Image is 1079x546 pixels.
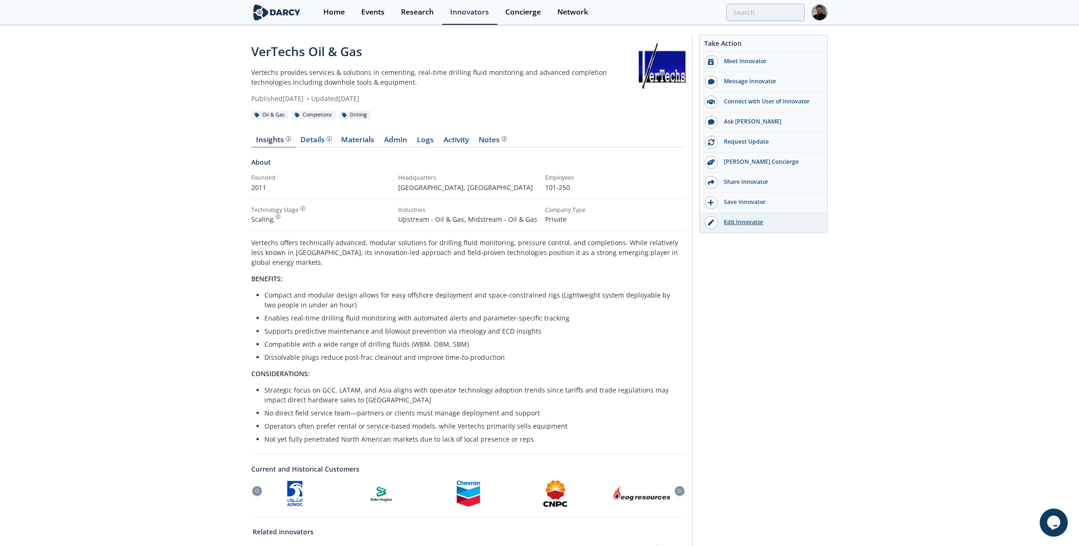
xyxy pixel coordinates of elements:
[251,67,639,87] p: Vertechs provides services & solutions in cementing, real-time drilling fluid monitoring and adva...
[301,136,332,144] div: Details
[251,369,310,378] strong: CONSIDERATIONS:
[700,213,827,233] a: Edit Innovator
[398,206,539,214] div: Industries
[557,8,588,16] div: Network
[718,77,823,86] div: Message Innovator
[457,480,480,507] img: Chevron New Energies
[502,136,507,141] img: information.svg
[264,339,679,349] li: Compatible with a wide range of drilling fluids (WBM, OBM, SBM)
[543,480,567,507] img: CNPC
[251,43,639,61] div: VerTechs Oil & Gas
[336,136,379,147] a: Materials
[339,111,371,119] div: Drilling
[450,8,489,16] div: Innovators
[398,215,537,224] span: Upstream - Oil & Gas, Midstream - Oil & Gas
[700,38,827,52] div: Take Action
[401,8,434,16] div: Research
[251,238,685,267] p: Vertechs offers technically advanced, modular solutions for drilling fluid monitoring, pressure c...
[264,313,679,323] li: Enables real-time drilling fluid monitoring with automated alerts and parameter-specific tracking
[286,480,304,507] img: ADNOC
[251,157,685,174] div: About
[718,97,823,106] div: Connect with User of Innovator
[264,408,679,418] li: No direct field service team—partners or clients must manage deployment and support
[300,206,306,211] img: information.svg
[286,136,291,141] img: information.svg
[251,214,392,224] div: Scaling
[545,206,685,214] div: Company Type
[256,136,291,144] div: Insights
[251,182,392,192] p: 2011
[264,326,679,336] li: Supports predictive maintenance and blowout prevention via rheology and ECD insights
[253,527,314,537] a: Related Innovators
[251,464,685,474] a: Current and Historical Customers
[700,193,827,213] button: Save Innovator
[718,138,823,146] div: Request Update
[361,8,385,16] div: Events
[718,158,823,166] div: [PERSON_NAME] Concierge
[718,57,823,66] div: Meet Innovator
[1040,509,1070,537] iframe: chat widget
[545,182,685,192] p: 101-250
[264,434,679,444] li: Not yet fully penetrated North American markets due to lack of local presence or reps
[398,182,539,192] p: [GEOGRAPHIC_DATA] , [GEOGRAPHIC_DATA]
[251,206,299,214] div: Technology Stage
[379,136,412,147] a: Admin
[412,136,439,147] a: Logs
[479,136,507,144] div: Notes
[811,4,828,21] img: Profile
[718,218,823,226] div: Edit Innovator
[726,4,805,21] input: Advanced Search
[251,111,288,119] div: Oil & Gas
[718,178,823,186] div: Share Innovator
[276,214,281,219] img: information.svg
[251,274,283,283] strong: BENEFITS:
[718,117,823,126] div: Ask [PERSON_NAME]
[718,198,823,206] div: Save Innovator
[439,136,474,147] a: Activity
[398,174,539,182] div: Headquarters
[505,8,541,16] div: Concierge
[292,111,335,119] div: Completions
[306,94,311,103] span: •
[545,215,567,224] span: Private
[251,94,639,103] div: Published [DATE] Updated [DATE]
[264,385,679,405] li: Strategic focus on GCC, LATAM, and Asia aligns with operator technology adoption trends since tar...
[474,136,511,147] a: Notes
[296,136,336,147] a: Details
[327,136,332,141] img: information.svg
[251,4,302,21] img: logo-wide.svg
[251,136,296,147] a: Insights
[264,421,679,431] li: Operators often prefer rental or service-based models, while Vertechs primarily sells equipment
[545,174,685,182] div: Employees
[368,480,394,507] img: Baker Hughes
[323,8,345,16] div: Home
[613,486,671,501] img: EOG Resources
[264,352,679,362] li: Dissolvable plugs reduce post-frac cleanout and improve time-to-production
[251,174,392,182] div: Founded
[264,290,679,310] li: Compact and modular design allows for easy offshore deployment and space-constrained rigs (Lightw...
